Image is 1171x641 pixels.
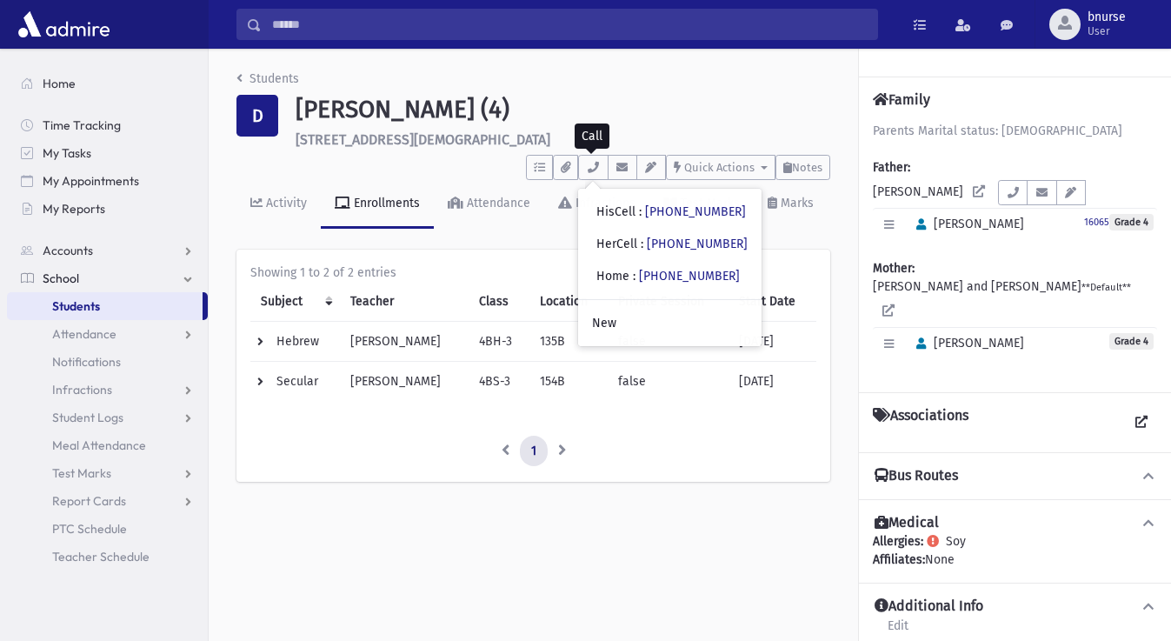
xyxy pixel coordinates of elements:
div: Showing 1 to 2 of 2 entries [250,264,816,282]
span: PTC Schedule [52,521,127,537]
td: Secular [250,361,340,401]
a: [PHONE_NUMBER] [645,204,746,219]
th: Start Date [729,282,816,322]
b: Allergies: [873,534,923,549]
a: Notifications [7,348,208,376]
span: My Reports [43,201,105,217]
td: 4BH-3 [469,321,529,361]
span: Grade 4 [1109,333,1154,350]
a: Attendance [7,320,208,348]
span: : [633,269,635,284]
a: Infractions [544,180,649,229]
a: Activity [236,180,321,229]
span: Student Logs [52,410,123,425]
div: Call [575,124,609,149]
button: Quick Actions [666,155,775,180]
a: Enrollments [321,180,434,229]
span: Home [43,76,76,91]
input: Search [262,9,877,40]
button: Notes [775,155,830,180]
div: HisCell [596,203,746,221]
b: Mother: [873,261,915,276]
span: bnurse [1088,10,1126,24]
a: New [578,307,762,339]
a: Infractions [7,376,208,404]
td: [PERSON_NAME] [340,321,468,361]
a: Report Cards [7,487,208,515]
span: Quick Actions [684,161,755,174]
a: School [7,264,208,292]
td: [DATE] [729,321,816,361]
th: Teacher [340,282,468,322]
a: Test Marks [7,459,208,487]
th: Class [469,282,529,322]
h4: Associations [873,407,968,438]
td: false [608,361,729,401]
div: [PERSON_NAME] [PERSON_NAME] and [PERSON_NAME] [873,122,1157,378]
div: HerCell [596,235,748,253]
a: Time Tracking [7,111,208,139]
div: Parents Marital status: [DEMOGRAPHIC_DATA] [873,122,1157,140]
a: View all Associations [1126,407,1157,438]
th: Location [529,282,608,322]
span: Teacher Schedule [52,549,150,564]
span: Time Tracking [43,117,121,133]
td: 154B [529,361,608,401]
a: Student Logs [7,404,208,431]
span: Grade 4 [1109,214,1154,230]
span: Students [52,298,100,314]
span: My Tasks [43,145,91,161]
a: [PHONE_NUMBER] [647,237,748,251]
b: Father: [873,160,910,175]
span: : [639,204,642,219]
span: Test Marks [52,465,111,481]
div: D [236,95,278,137]
span: Notifications [52,354,121,370]
h1: [PERSON_NAME] (4) [296,95,830,124]
h4: Bus Routes [875,467,958,485]
button: Bus Routes [873,467,1157,485]
a: Attendance [434,180,544,229]
div: Attendance [463,196,530,210]
td: 135B [529,321,608,361]
button: Additional Info [873,598,1157,616]
a: Students [236,71,299,86]
h4: Family [873,91,930,108]
a: 1 [520,436,548,467]
td: [PERSON_NAME] [340,361,468,401]
b: Affiliates: [873,552,925,567]
div: Activity [263,196,307,210]
span: Attendance [52,326,116,342]
div: Home [596,267,740,285]
span: School [43,270,79,286]
a: My Reports [7,195,208,223]
div: Marks [777,196,814,210]
h4: Additional Info [875,598,983,616]
img: AdmirePro [14,7,114,42]
a: My Tasks [7,139,208,167]
h4: Medical [875,514,939,532]
a: My Appointments [7,167,208,195]
a: Meal Attendance [7,431,208,459]
span: [PERSON_NAME] [908,217,1024,231]
nav: breadcrumb [236,70,299,95]
span: Accounts [43,243,93,258]
a: Marks [754,180,828,229]
span: My Appointments [43,173,139,189]
span: Meal Attendance [52,437,146,453]
a: 16065 [1084,214,1109,229]
td: [DATE] [729,361,816,401]
div: None [873,551,1157,569]
div: Enrollments [350,196,420,210]
span: Report Cards [52,493,126,509]
a: Accounts [7,237,208,264]
td: 4BS-3 [469,361,529,401]
div: Soy [873,532,1157,569]
a: Test Marks [649,180,754,229]
th: Subject [250,282,340,322]
a: [PHONE_NUMBER] [639,269,740,284]
td: Hebrew [250,321,340,361]
span: User [1088,24,1126,38]
h6: [STREET_ADDRESS][DEMOGRAPHIC_DATA] [296,131,830,148]
a: Students [7,292,203,320]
